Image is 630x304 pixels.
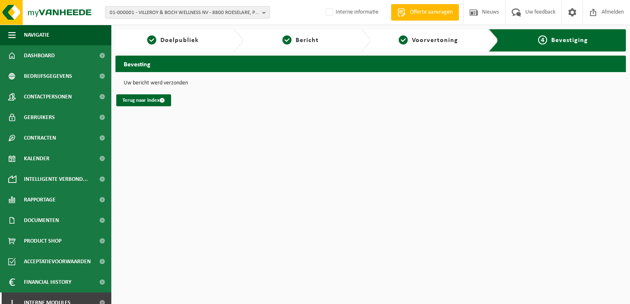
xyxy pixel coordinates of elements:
[538,35,547,44] span: 4
[105,6,270,19] button: 01-000001 - VILLEROY & BOCH WELLNESS NV - 8800 ROESELARE, POPULIERSTRAAT 1
[160,37,199,44] span: Doelpubliek
[399,35,408,44] span: 3
[324,6,378,19] label: Interne informatie
[24,128,56,148] span: Contracten
[24,251,91,272] span: Acceptatievoorwaarden
[412,37,458,44] span: Voorvertoning
[24,107,55,128] span: Gebruikers
[24,210,59,231] span: Documenten
[24,169,88,189] span: Intelligente verbond...
[124,80,618,86] p: Uw bericht werd verzonden
[24,189,56,210] span: Rapportage
[110,7,259,19] span: 01-000001 - VILLEROY & BOCH WELLNESS NV - 8800 ROESELARE, POPULIERSTRAAT 1
[551,37,588,44] span: Bevestiging
[296,37,319,44] span: Bericht
[408,8,455,16] span: Offerte aanvragen
[24,25,49,45] span: Navigatie
[24,87,72,107] span: Contactpersonen
[115,56,626,72] h2: Bevesting
[24,148,49,169] span: Kalender
[116,94,171,106] a: Terug naar index
[24,66,72,87] span: Bedrijfsgegevens
[147,35,156,44] span: 1
[24,45,55,66] span: Dashboard
[24,231,61,251] span: Product Shop
[282,35,291,44] span: 2
[391,4,459,21] a: Offerte aanvragen
[24,272,71,292] span: Financial History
